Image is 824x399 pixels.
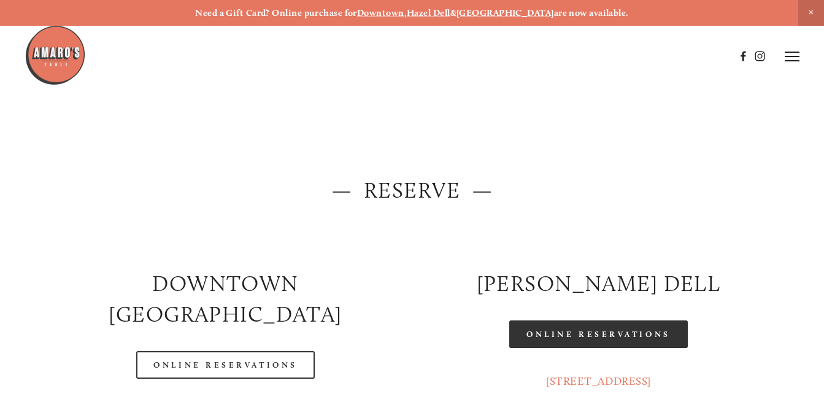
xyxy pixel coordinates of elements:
[25,25,86,86] img: Amaro's Table
[136,351,314,379] a: Online Reservations
[450,7,456,18] strong: &
[357,7,404,18] a: Downtown
[509,320,687,348] a: Online Reservations
[195,7,357,18] strong: Need a Gift Card? Online purchase for
[407,7,450,18] a: Hazel Dell
[404,7,407,18] strong: ,
[50,269,402,330] h2: Downtown [GEOGRAPHIC_DATA]
[50,176,775,206] h2: — Reserve —
[554,7,629,18] strong: are now available.
[456,7,554,18] a: [GEOGRAPHIC_DATA]
[423,269,775,300] h2: [PERSON_NAME] DELL
[546,374,651,388] a: [STREET_ADDRESS]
